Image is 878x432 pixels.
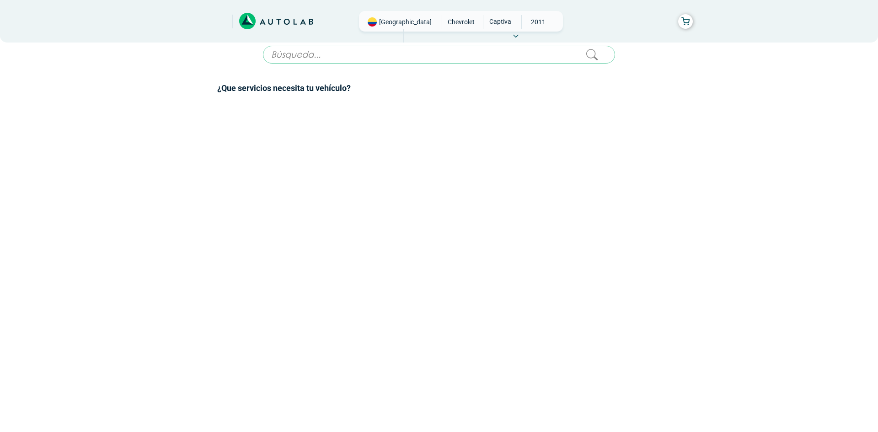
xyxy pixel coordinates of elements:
[522,15,554,29] span: 2011
[445,15,477,29] span: CHEVROLET
[263,46,615,64] input: Búsqueda...
[217,82,661,94] h2: ¿Que servicios necesita tu vehículo?
[483,15,516,28] span: CAPTIVA
[368,17,377,27] img: Flag of COLOMBIA
[379,17,432,27] span: [GEOGRAPHIC_DATA]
